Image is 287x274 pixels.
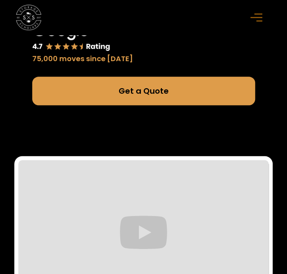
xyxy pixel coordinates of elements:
[16,5,41,30] img: Storage Scholars main logo
[246,5,271,30] div: menu
[32,77,255,105] a: Get a Quote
